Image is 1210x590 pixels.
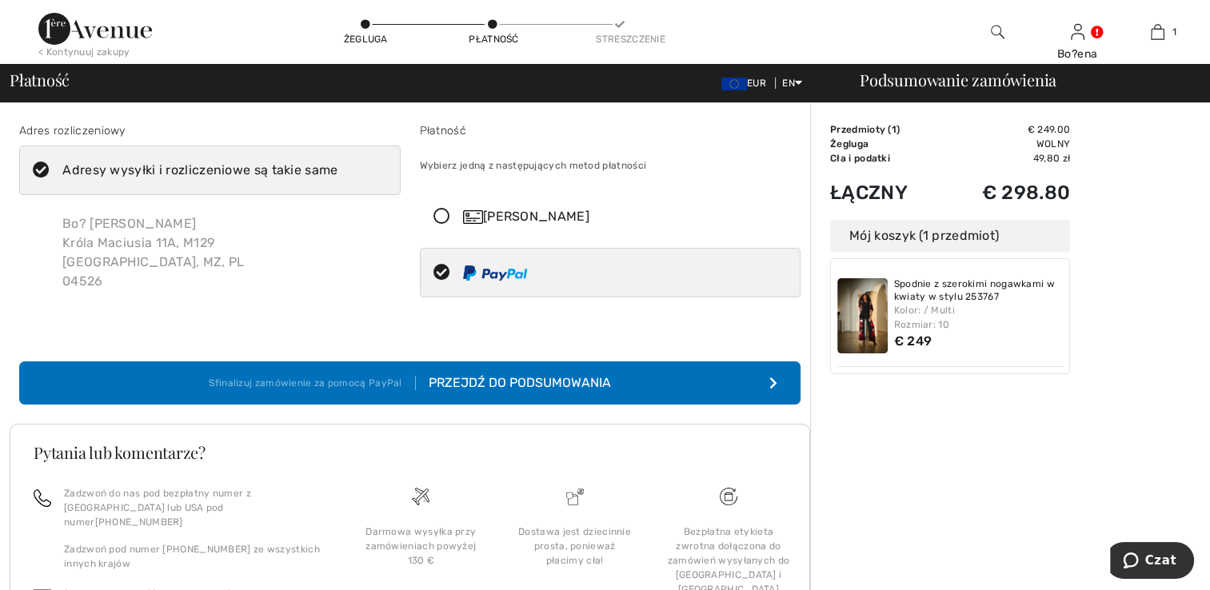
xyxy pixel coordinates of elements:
[463,265,527,281] img: PayPal
[894,278,1064,303] a: Spodnie z szerokimi nogawkami w kwiaty w stylu 253767
[830,124,897,135] font: Przedmioty (
[721,78,747,90] img: Euro
[721,78,773,89] span: EUR
[830,137,942,151] td: Żegluga
[19,361,801,405] button: Sfinalizuj zamówienie za pomocą PayPal Przejdź do podsumowania
[34,489,51,507] img: nazwać
[34,444,786,460] h3: Pytania lub komentarze?
[416,373,611,393] div: Przejdź do podsumowania
[50,201,258,304] div: Bo? [PERSON_NAME] Króla Maciusia 11A, M129 [GEOGRAPHIC_DATA], MZ, PL 04526
[1038,46,1116,62] div: Bo?ena
[894,333,932,349] span: € 249
[64,488,251,528] font: Zadzwoń do nas pod bezpłatny numer z [GEOGRAPHIC_DATA] lub USA pod numer
[420,122,801,139] div: Płatność
[830,151,942,165] td: Cła i podatki
[341,32,389,46] div: Żegluga
[38,13,152,45] img: Aleja 1ère
[894,303,1064,332] div: Kolor: / Multi Rozmiar: 10
[95,516,183,528] a: [PHONE_NUMBER]
[942,122,1070,137] td: € 249.00
[1071,22,1084,42] img: Moje informacje
[942,165,1070,220] td: € 298.80
[1172,25,1176,39] span: 1
[1071,24,1084,39] a: Sign In
[782,78,795,89] font: EN
[892,124,897,135] span: 1
[420,146,801,185] div: Wybierz jedną z następujących metod płatności
[463,210,483,224] img: Karta kredytowa
[942,137,1070,151] td: Wolny
[942,151,1070,165] td: 49,80 zł
[830,122,942,137] td: )
[38,45,130,59] div: < Kontynuuj zakupy
[510,524,638,568] div: Dostawa jest dziecinnie prosta, ponieważ płacimy cła!
[10,72,70,88] span: Płatność
[64,542,325,571] p: Zadzwoń pod numer [PHONE_NUMBER] ze wszystkich innych krajów
[62,161,337,180] div: Adresy wysyłki i rozliczeniowe są takie same
[596,32,644,46] div: Streszczenie
[566,488,584,505] img: Dostawa jest dziecinnie prosta, ponieważ płacimy cła!
[209,376,415,390] div: Sfinalizuj zamówienie za pomocą PayPal
[357,524,485,568] div: Darmowa wysyłka przy zamówieniach powyżej 130 €
[1118,22,1196,42] a: 1
[830,220,1070,252] div: Mój koszyk (1 przedmiot)
[19,122,401,139] div: Adres rozliczeniowy
[991,22,1004,42] img: Szukaj w witrynie
[1110,542,1194,582] iframe: Opens a widget where you can chat to one of our agents
[412,488,429,505] img: Bezpłatna wysyłka przy zamówieniach powyżej &#8364; 130
[830,165,942,220] td: Łączny
[837,278,888,353] img: Spodnie z szerokimi nogawkami w kwiaty w stylu 253767
[841,72,1200,88] div: Podsumowanie zamówienia
[469,32,517,46] div: Płatność
[720,488,737,505] img: Bezpłatna wysyłka przy zamówieniach powyżej &#8364; 130
[483,209,589,224] font: [PERSON_NAME]
[1151,22,1164,42] img: Moja torba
